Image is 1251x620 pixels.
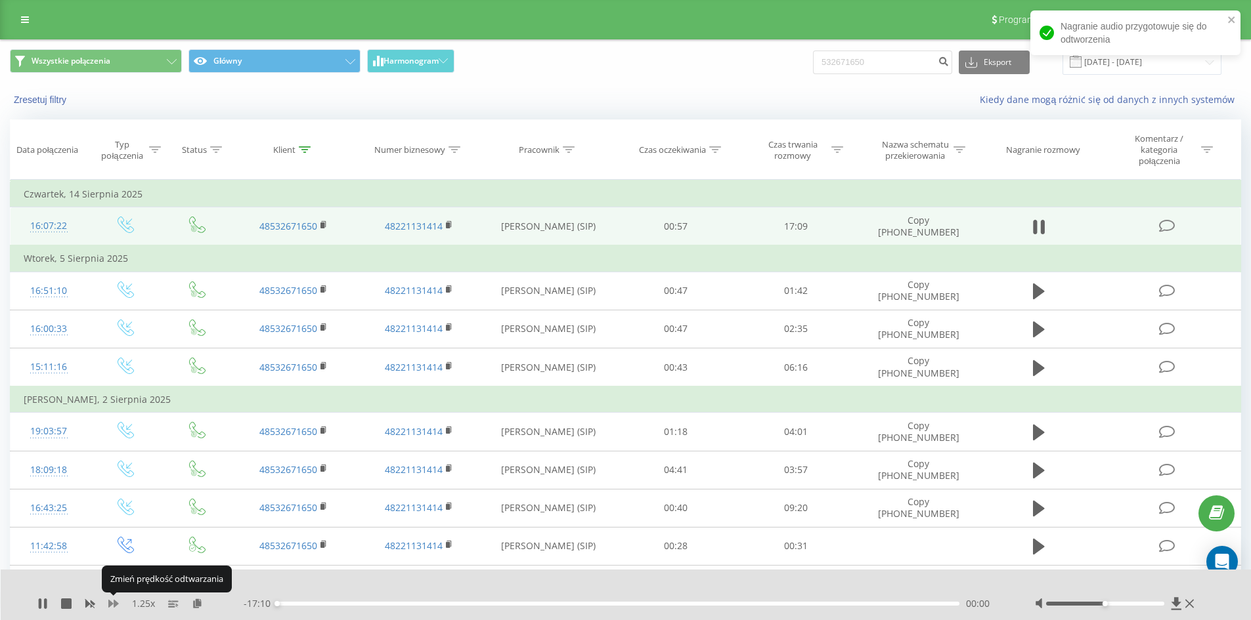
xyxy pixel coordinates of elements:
[481,207,616,246] td: [PERSON_NAME] (SIP)
[273,144,296,155] div: Klient
[481,413,616,451] td: [PERSON_NAME] (SIP)
[616,566,736,604] td: 00:40
[1103,601,1108,606] div: Accessibility label
[481,348,616,387] td: [PERSON_NAME] (SIP)
[1121,133,1198,167] div: Komentarz / kategoria połączenia
[959,51,1030,74] button: Eksport
[1030,10,1240,55] div: Nagranie audio przygotowuje się do odtworzenia
[616,413,736,451] td: 01:18
[856,566,980,604] td: Copy [PHONE_NUMBER]
[736,527,856,565] td: 00:31
[188,49,361,73] button: Główny
[481,272,616,310] td: [PERSON_NAME] (SIP)
[813,51,952,74] input: Wyszukiwanie według numeru
[481,566,616,604] td: [PERSON_NAME] (SIP)
[616,527,736,565] td: 00:28
[385,220,443,232] a: 48221131414
[385,463,443,476] a: 48221131414
[856,272,980,310] td: Copy [PHONE_NUMBER]
[24,457,74,483] div: 18:09:18
[259,501,317,514] a: 48532671650
[99,139,145,161] div: Typ połączenia
[24,354,74,380] div: 15:11:16
[385,361,443,373] a: 48221131414
[856,207,980,246] td: Copy [PHONE_NUMBER]
[24,213,74,239] div: 16:07:22
[999,14,1068,25] span: Program poleceń
[274,601,280,606] div: Accessibility label
[32,56,110,66] span: Wszystkie połączenia
[736,272,856,310] td: 01:42
[11,245,1241,272] td: Wtorek, 5 Sierpnia 2025
[481,489,616,527] td: [PERSON_NAME] (SIP)
[385,501,443,514] a: 48221131414
[259,463,317,476] a: 48532671650
[856,489,980,527] td: Copy [PHONE_NUMBER]
[24,316,74,342] div: 16:00:33
[10,49,182,73] button: Wszystkie połączenia
[616,207,736,246] td: 00:57
[385,322,443,335] a: 48221131414
[736,310,856,348] td: 02:35
[259,220,317,232] a: 48532671650
[616,348,736,387] td: 00:43
[367,49,454,73] button: Harmonogram
[736,348,856,387] td: 06:16
[259,539,317,552] a: 48532671650
[736,451,856,489] td: 03:57
[11,181,1241,207] td: Czwartek, 14 Sierpnia 2025
[758,139,828,161] div: Czas trwania rozmowy
[385,425,443,438] a: 48221131414
[639,144,706,155] div: Czas oczekiwania
[616,272,736,310] td: 00:47
[259,284,317,297] a: 48532671650
[102,566,232,592] div: Zmień prędkość odtwarzania
[24,533,74,559] div: 11:42:58
[374,144,445,155] div: Numer biznesowy
[1006,144,1080,155] div: Nagranie rozmowy
[24,278,74,304] div: 16:51:10
[1206,546,1238,577] div: Open Intercom Messenger
[259,361,317,373] a: 48532671650
[385,539,443,552] a: 48221131414
[856,348,980,387] td: Copy [PHONE_NUMBER]
[384,56,439,66] span: Harmonogram
[481,527,616,565] td: [PERSON_NAME] (SIP)
[966,597,990,610] span: 00:00
[1227,14,1237,27] button: close
[880,139,950,161] div: Nazwa schematu przekierowania
[182,144,207,155] div: Status
[16,144,78,155] div: Data połączenia
[856,451,980,489] td: Copy [PHONE_NUMBER]
[616,489,736,527] td: 00:40
[385,284,443,297] a: 48221131414
[856,413,980,451] td: Copy [PHONE_NUMBER]
[736,207,856,246] td: 17:09
[24,495,74,521] div: 16:43:25
[736,413,856,451] td: 04:01
[856,310,980,348] td: Copy [PHONE_NUMBER]
[132,597,155,610] span: 1.25 x
[481,310,616,348] td: [PERSON_NAME] (SIP)
[616,310,736,348] td: 00:47
[736,566,856,604] td: 02:26
[244,597,277,610] span: - 17:10
[259,322,317,335] a: 48532671650
[10,94,73,106] button: Zresetuj filtry
[616,451,736,489] td: 04:41
[736,489,856,527] td: 09:20
[481,451,616,489] td: [PERSON_NAME] (SIP)
[259,425,317,438] a: 48532671650
[24,419,74,444] div: 19:03:57
[519,144,560,155] div: Pracownik
[980,93,1241,106] a: Kiedy dane mogą różnić się od danych z innych systemów
[11,386,1241,413] td: [PERSON_NAME], 2 Sierpnia 2025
